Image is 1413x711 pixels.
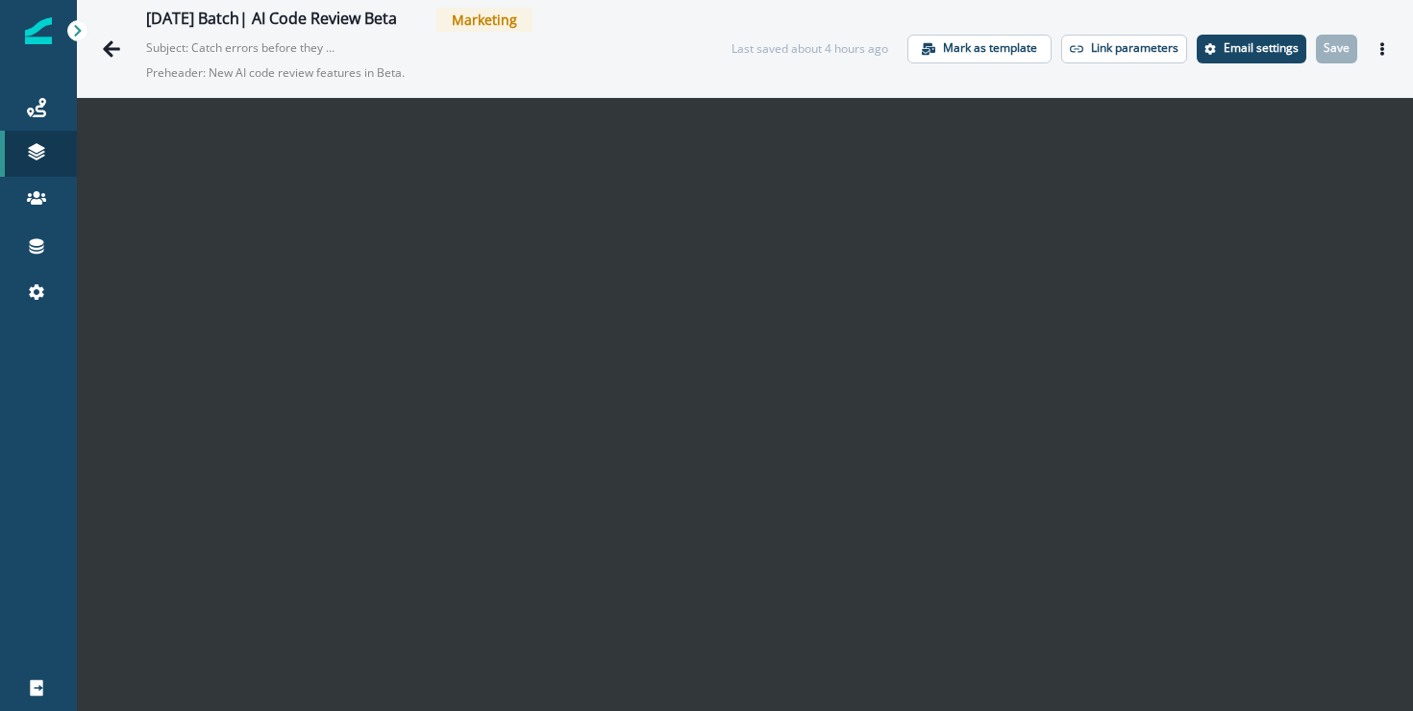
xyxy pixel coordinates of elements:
button: Settings [1197,35,1306,63]
span: Marketing [436,8,533,32]
p: Link parameters [1091,41,1178,55]
img: Inflection [25,17,52,44]
button: Save [1316,35,1357,63]
button: Mark as template [907,35,1052,63]
div: [DATE] Batch| AI Code Review Beta [146,10,397,31]
button: Link parameters [1061,35,1187,63]
p: Email settings [1224,41,1299,55]
p: Subject: Catch errors before they hit production [146,32,338,57]
button: Go back [92,30,131,68]
p: Save [1324,41,1350,55]
div: Last saved about 4 hours ago [731,40,888,58]
p: Preheader: New AI code review features in Beta. [146,57,627,89]
button: Actions [1367,35,1398,63]
p: Mark as template [943,41,1037,55]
